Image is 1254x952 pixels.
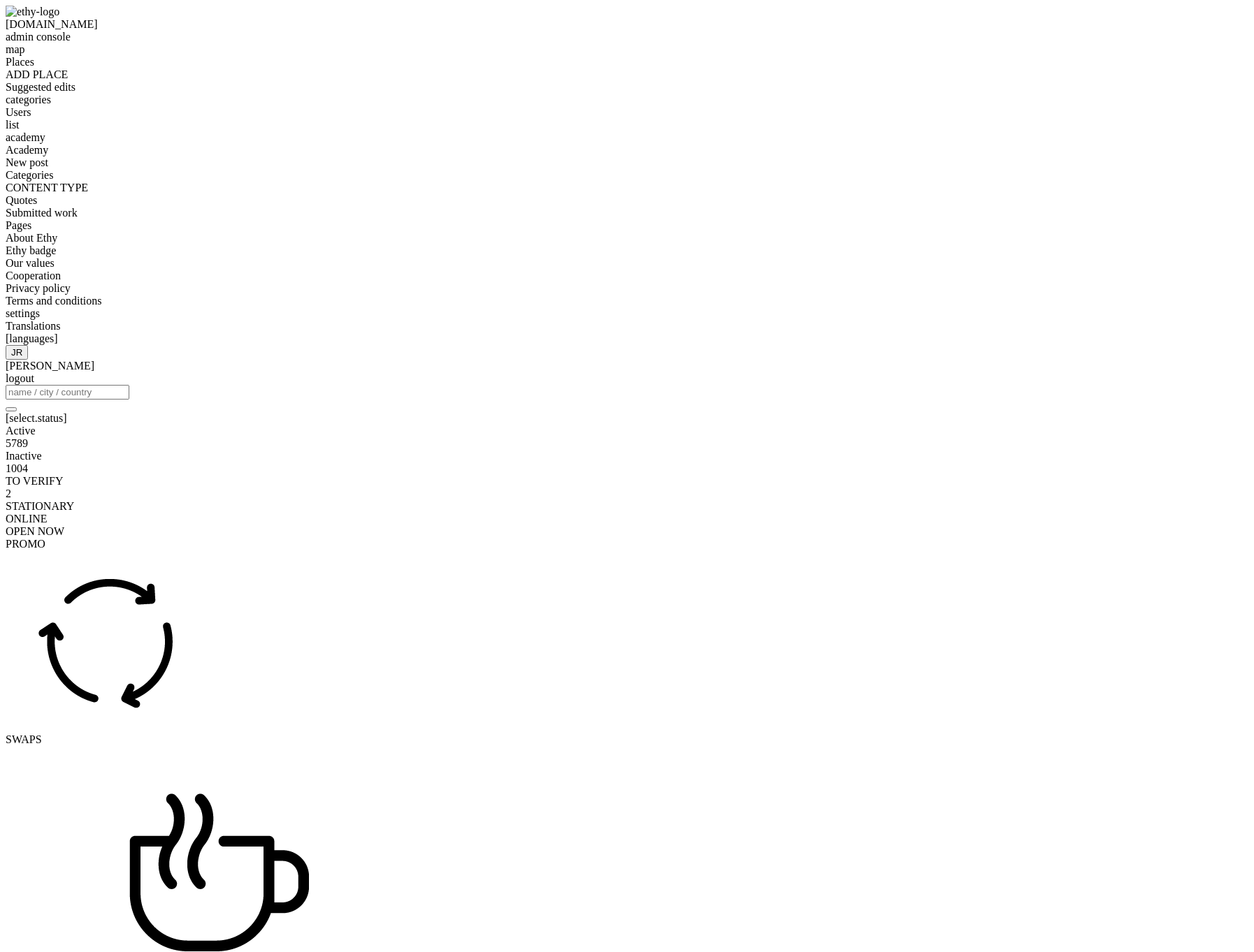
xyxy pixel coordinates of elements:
div: ONLINE [6,513,1248,525]
span: CONTENT TYPE [6,182,88,193]
span: Places [6,56,34,68]
span: Categories [6,169,53,181]
div: STATIONARY [6,500,1248,513]
span: Quotes [6,194,37,206]
span: Suggested edits [6,81,75,93]
button: JR [6,345,28,360]
div: [DOMAIN_NAME] [6,18,1248,31]
span: Ethy badge [6,244,56,256]
div: Active [6,425,1248,437]
span: Privacy policy [6,282,71,294]
span: 5789 [6,437,28,449]
span: Submitted work [6,207,78,219]
span: 2 [6,488,11,499]
img: icon-image [6,550,214,731]
div: [select.status] [6,412,1248,425]
div: settings [6,307,1248,320]
span: Our values [6,257,55,269]
span: New post [6,156,48,168]
div: [PERSON_NAME] [6,360,1248,372]
div: Users [6,106,1248,119]
span: [languages] [6,332,58,344]
span: Translations [6,320,61,332]
span: Terms and conditions [6,295,102,307]
div: admin console [6,31,1248,43]
div: SWAPS [6,733,1248,746]
span: Cooperation [6,270,61,281]
span: 1004 [6,462,28,474]
span: Academy [6,144,48,156]
input: Search [6,385,129,400]
div: Inactive [6,450,1248,462]
span: About Ethy [6,232,57,244]
span: categories [6,94,51,105]
div: OPEN NOW [6,525,1248,538]
div: academy [6,131,1248,144]
div: Pages [6,219,1248,232]
div: map [6,43,1248,56]
span: list [6,119,20,131]
div: TO VERIFY [6,475,1248,488]
span: ADD PLACE [6,68,68,80]
div: PROMO [6,538,1248,550]
div: logout [6,372,1248,385]
img: ethy-logo [6,6,59,18]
